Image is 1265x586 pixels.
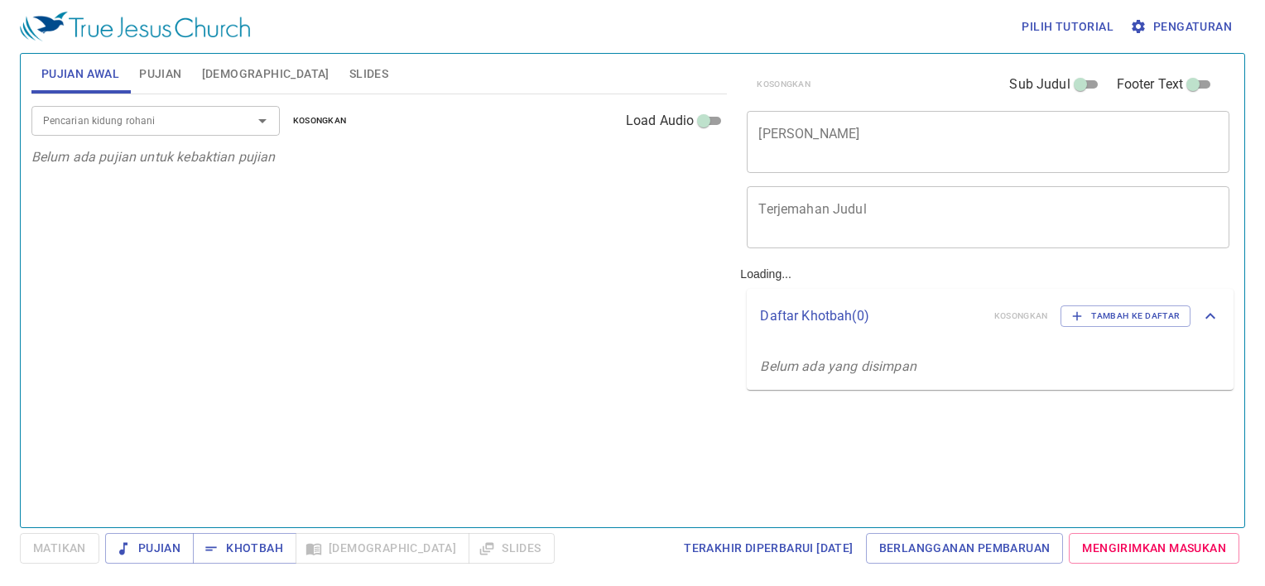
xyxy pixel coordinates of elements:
div: Loading... [734,47,1240,521]
a: Mengirimkan Masukan [1069,533,1239,564]
a: Berlangganan Pembaruan [866,533,1064,564]
button: Tambah ke Daftar [1061,305,1190,327]
button: Pujian [105,533,194,564]
span: Pujian Awal [41,64,119,84]
i: Belum ada pujian untuk kebaktian pujian [31,149,276,165]
a: Terakhir Diperbarui [DATE] [677,533,859,564]
span: Pujian [139,64,181,84]
i: Belum ada yang disimpan [760,358,916,374]
div: Daftar Khotbah(0)KosongkanTambah ke Daftar [747,289,1234,343]
button: Open [251,109,274,132]
span: Load Audio [626,111,695,131]
span: Footer Text [1117,74,1184,94]
span: Terakhir Diperbarui [DATE] [684,538,853,559]
span: Pilih tutorial [1022,17,1113,37]
button: Pengaturan [1127,12,1239,42]
span: Pengaturan [1133,17,1232,37]
span: Kosongkan [293,113,347,128]
span: [DEMOGRAPHIC_DATA] [202,64,329,84]
p: Daftar Khotbah ( 0 ) [760,306,980,326]
button: Khotbah [193,533,296,564]
span: Khotbah [206,538,283,559]
span: Slides [349,64,388,84]
span: Sub Judul [1009,74,1070,94]
button: Kosongkan [283,111,357,131]
span: Tambah ke Daftar [1071,309,1180,324]
span: Berlangganan Pembaruan [879,538,1051,559]
button: Pilih tutorial [1015,12,1120,42]
span: Mengirimkan Masukan [1082,538,1226,559]
img: True Jesus Church [20,12,250,41]
span: Pujian [118,538,180,559]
